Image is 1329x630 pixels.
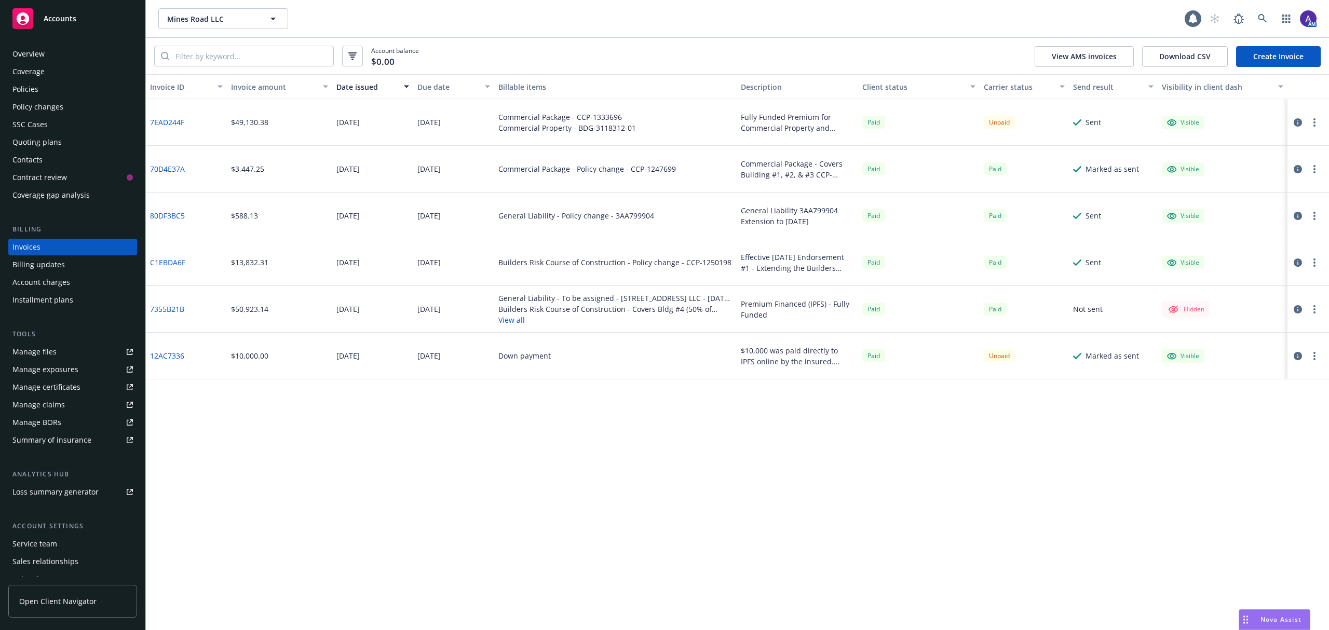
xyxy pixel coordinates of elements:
[1228,8,1249,29] a: Report a Bug
[498,163,676,174] div: Commercial Package - Policy change - CCP-1247699
[417,163,441,174] div: [DATE]
[12,152,43,168] div: Contacts
[8,134,137,150] a: Quoting plans
[498,112,636,122] div: Commercial Package - CCP-1333696
[8,99,137,115] a: Policy changes
[858,74,980,99] button: Client status
[417,210,441,221] div: [DATE]
[862,116,885,129] div: Paid
[1086,350,1139,361] div: Marked as sent
[1167,351,1199,361] div: Visible
[12,99,63,115] div: Policy changes
[498,314,733,325] button: View all
[8,361,137,378] a: Manage exposures
[146,74,227,99] button: Invoice ID
[498,81,733,92] div: Billable items
[8,521,137,531] div: Account settings
[862,162,885,175] span: Paid
[1300,10,1317,27] img: photo
[12,187,90,203] div: Coverage gap analysis
[8,256,137,273] a: Billing updates
[8,46,137,62] a: Overview
[741,158,854,180] div: Commercial Package - Covers Building #1, #2, & #3 CCP-1247699 Extending to [DATE]
[417,257,441,268] div: [DATE]
[741,252,854,273] div: Effective [DATE] Endorsement #1 - Extending the Builders Risk/Property policy #CCP-1250198 to [DA...
[498,350,551,361] div: Down payment
[1236,46,1321,67] a: Create Invoice
[1035,46,1134,67] button: View AMS invoices
[8,379,137,395] a: Manage certificates
[1162,81,1272,92] div: Visibility in client dash
[862,81,964,92] div: Client status
[8,329,137,339] div: Tools
[336,163,360,174] div: [DATE]
[984,162,1007,175] div: Paid
[1204,8,1225,29] a: Start snowing
[1167,258,1199,267] div: Visible
[336,210,360,221] div: [DATE]
[1069,74,1158,99] button: Send result
[150,210,185,221] a: 80DF3BC5
[498,304,733,314] div: Builders Risk Course of Construction - Covers Bldg #4 (50% of building being Renovated) - CCP-125...
[8,63,137,80] a: Coverage
[231,163,264,174] div: $3,447.25
[1086,117,1101,128] div: Sent
[169,46,333,66] input: Filter by keyword...
[12,116,48,133] div: SSC Cases
[862,349,885,362] div: Paid
[1086,210,1101,221] div: Sent
[227,74,332,99] button: Invoice amount
[984,209,1007,222] span: Paid
[862,209,885,222] div: Paid
[417,350,441,361] div: [DATE]
[12,274,70,291] div: Account charges
[19,596,97,607] span: Open Client Navigator
[12,536,57,552] div: Service team
[8,224,137,235] div: Billing
[12,484,99,500] div: Loss summary generator
[8,4,137,33] a: Accounts
[44,15,76,23] span: Accounts
[158,8,288,29] button: Mines Road LLC
[1260,615,1301,624] span: Nova Assist
[8,81,137,98] a: Policies
[12,81,38,98] div: Policies
[417,81,479,92] div: Due date
[980,74,1069,99] button: Carrier status
[8,274,137,291] a: Account charges
[8,571,137,587] a: Related accounts
[8,152,137,168] a: Contacts
[12,46,45,62] div: Overview
[12,432,91,448] div: Summary of insurance
[12,344,57,360] div: Manage files
[1073,304,1103,314] div: Not sent
[371,55,395,69] span: $0.00
[1239,609,1310,630] button: Nova Assist
[417,117,441,128] div: [DATE]
[741,81,854,92] div: Description
[332,74,413,99] button: Date issued
[336,304,360,314] div: [DATE]
[231,350,268,361] div: $10,000.00
[8,414,137,431] a: Manage BORs
[862,303,885,316] span: Paid
[8,344,137,360] a: Manage files
[8,239,137,255] a: Invoices
[231,210,258,221] div: $588.13
[984,256,1007,269] div: Paid
[741,112,854,133] div: Fully Funded Premium for Commercial Property and Commercial Package - EFF [DATE]
[498,257,731,268] div: Builders Risk Course of Construction - Policy change - CCP-1250198
[1167,303,1204,316] div: Hidden
[8,432,137,448] a: Summary of insurance
[12,63,45,80] div: Coverage
[1073,81,1143,92] div: Send result
[12,571,72,587] div: Related accounts
[12,361,78,378] div: Manage exposures
[336,350,360,361] div: [DATE]
[336,81,398,92] div: Date issued
[741,298,854,320] div: Premium Financed (IPFS) - Fully Funded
